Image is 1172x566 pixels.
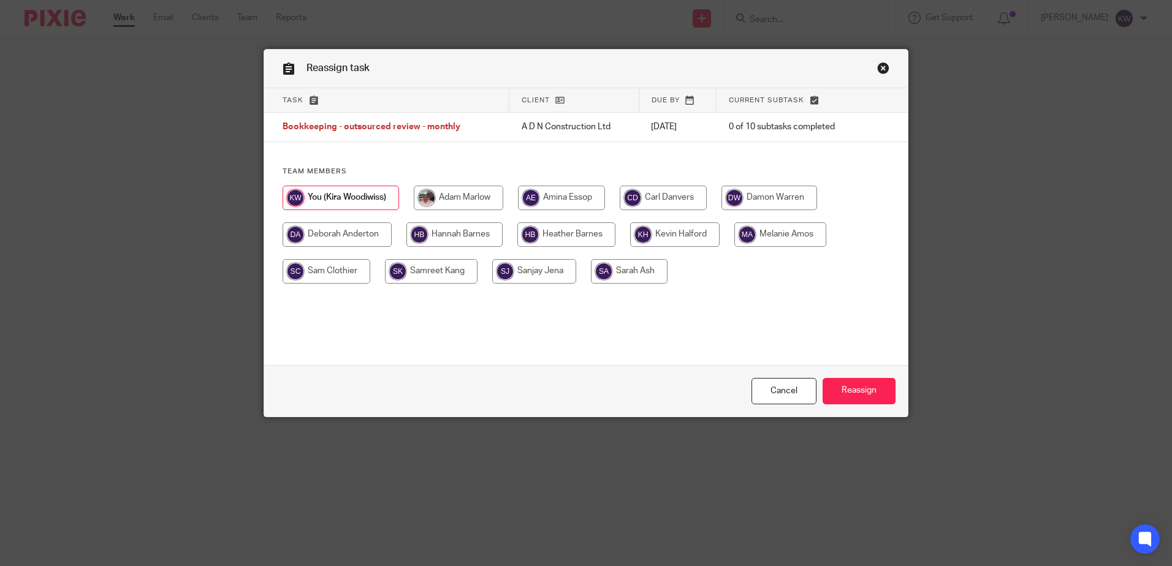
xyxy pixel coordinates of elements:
input: Reassign [823,378,896,404]
a: Close this dialog window [752,378,816,404]
a: Close this dialog window [877,62,889,78]
span: Reassign task [306,63,370,73]
p: A D N Construction Ltd [522,121,626,133]
span: Bookkeeping - outsourced review - monthly [283,123,460,132]
p: [DATE] [651,121,704,133]
span: Task [283,97,303,104]
span: Due by [652,97,680,104]
h4: Team members [283,167,889,176]
span: Current subtask [729,97,804,104]
span: Client [522,97,550,104]
td: 0 of 10 subtasks completed [717,113,866,142]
